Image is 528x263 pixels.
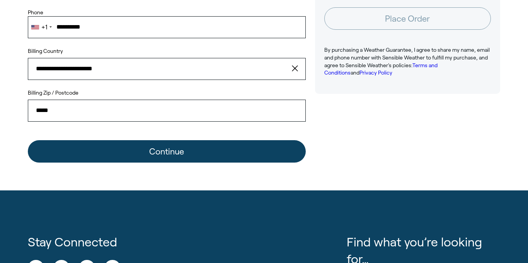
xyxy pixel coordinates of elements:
h1: Stay Connected [28,234,334,251]
button: clear value [290,58,306,80]
button: Continue [28,140,306,163]
iframe: Customer reviews powered by Trustpilot [315,106,500,160]
label: Billing Zip / Postcode [28,89,306,97]
div: +1 [41,24,47,31]
label: Phone [28,9,306,17]
a: Privacy Policy [359,70,392,76]
label: Billing Country [28,48,63,55]
button: Place Order [324,7,491,30]
div: Telephone country code [28,17,54,37]
p: By purchasing a Weather Guarantee, I agree to share my name, email and phone number with Sensible... [324,46,491,76]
